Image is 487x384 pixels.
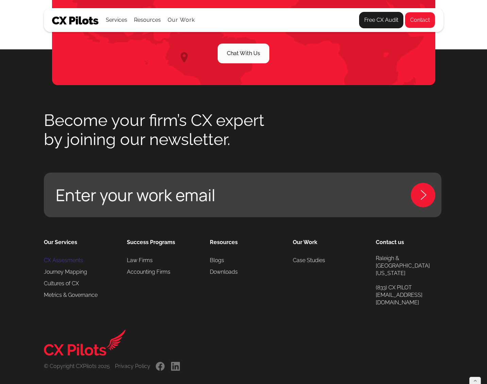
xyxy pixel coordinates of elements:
[376,255,443,277] a: Raleigh & [GEOGRAPHIC_DATA][US_STATE]
[127,238,175,247] a: Success Programs
[293,238,317,247] div: Our Work
[359,12,403,28] a: Free CX Audit
[405,12,435,28] a: Contact
[168,17,195,23] a: Our Work
[44,266,87,278] a: Journey Mapping
[210,266,238,278] a: Downloads
[44,278,79,289] a: Cultures of CX
[134,15,161,25] div: Resources
[44,362,110,371] div: © Copyright CXPilots 2025
[134,9,161,32] div: Resources
[115,362,155,371] a: Privacy Policy
[44,362,115,371] a: © Copyright CXPilots 2025
[44,289,98,301] a: Metrics & Governance
[170,6,318,33] p: Your firm is different. Your approach to CX/EX should be as well. Reach out and we’ll help you fi...
[376,238,404,247] a: Contact us
[44,238,77,247] a: Our Services
[115,362,150,371] div: Privacy Policy
[106,15,127,25] div: Services
[376,291,443,306] a: [EMAIL_ADDRESS][DOMAIN_NAME]
[44,111,264,149] h2: Become your firm’s CX expert by joining our newsletter.
[106,9,127,32] div: Services
[155,362,165,371] a: .
[170,362,181,371] a: .
[127,266,170,278] a: Accounting Firms
[210,255,224,266] a: Blogs
[376,284,412,291] a: (833) CX PILOT
[210,238,238,247] a: Resources
[44,255,83,266] a: CX Assesments
[293,255,325,266] a: Case Studies
[218,44,269,63] a: Chat With Us
[44,173,441,217] a: Enter your work email
[127,255,153,266] a: Law Firms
